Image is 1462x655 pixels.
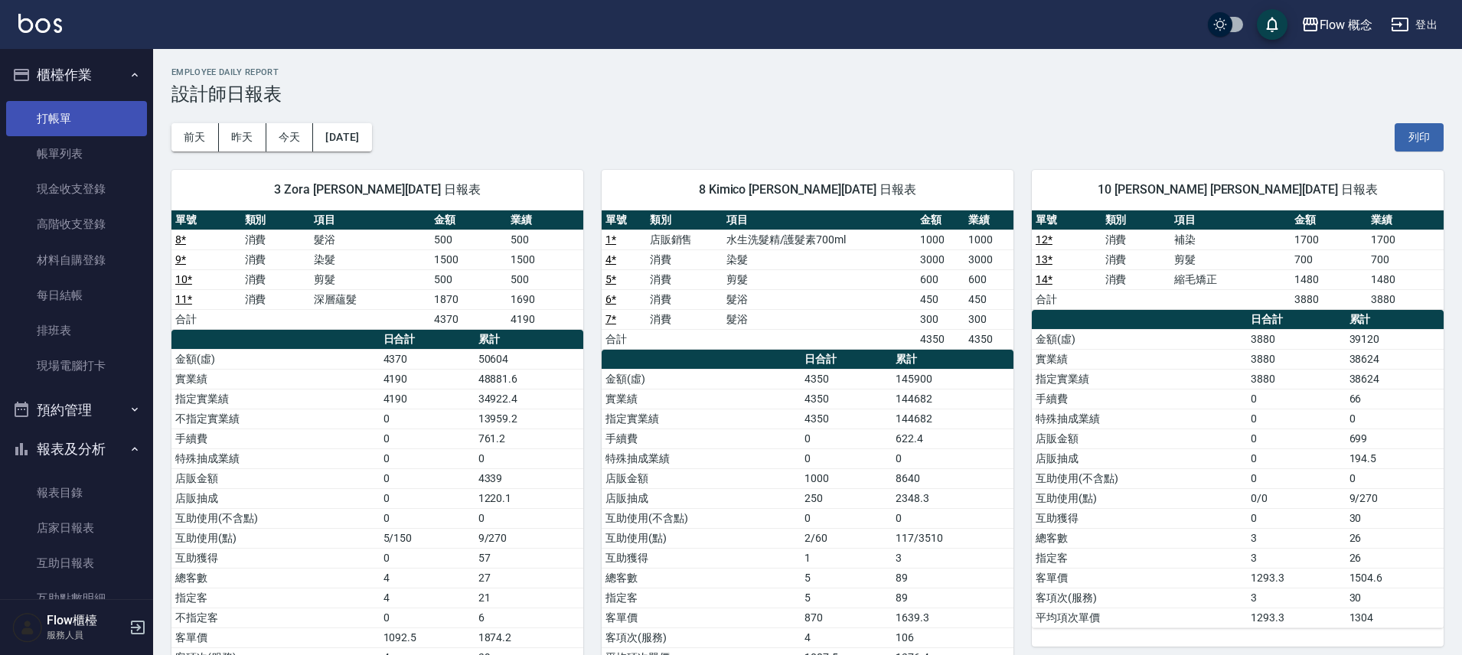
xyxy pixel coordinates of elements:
[602,608,801,627] td: 客單價
[1247,568,1345,588] td: 1293.3
[12,612,43,643] img: Person
[241,249,311,269] td: 消費
[602,548,801,568] td: 互助獲得
[171,528,380,548] td: 互助使用(點)
[1101,249,1171,269] td: 消費
[171,309,241,329] td: 合計
[1346,568,1444,588] td: 1504.6
[1247,588,1345,608] td: 3
[507,249,583,269] td: 1500
[380,330,475,350] th: 日合計
[1032,310,1444,628] table: a dense table
[241,230,311,249] td: 消費
[475,508,583,528] td: 0
[892,429,1013,448] td: 622.4
[1032,289,1101,309] td: 合計
[380,548,475,568] td: 0
[1367,289,1444,309] td: 3880
[1367,210,1444,230] th: 業績
[1385,11,1444,39] button: 登出
[1247,429,1345,448] td: 0
[602,369,801,389] td: 金額(虛)
[892,448,1013,468] td: 0
[1367,269,1444,289] td: 1480
[964,230,1013,249] td: 1000
[507,309,583,329] td: 4190
[1346,588,1444,608] td: 30
[475,429,583,448] td: 761.2
[507,269,583,289] td: 500
[171,369,380,389] td: 實業績
[171,210,241,230] th: 單號
[801,548,892,568] td: 1
[1032,608,1247,627] td: 平均項次單價
[241,269,311,289] td: 消費
[6,546,147,581] a: 互助日報表
[964,210,1013,230] th: 業績
[916,289,965,309] td: 450
[18,14,62,33] img: Logo
[310,249,430,269] td: 染髮
[602,448,801,468] td: 特殊抽成業績
[801,608,892,627] td: 870
[171,508,380,528] td: 互助使用(不含點)
[171,568,380,588] td: 總客數
[310,289,430,309] td: 深層蘊髮
[602,429,801,448] td: 手續費
[241,289,311,309] td: 消費
[171,349,380,369] td: 金額(虛)
[646,230,723,249] td: 店販銷售
[6,55,147,95] button: 櫃檯作業
[507,210,583,230] th: 業績
[1247,468,1345,488] td: 0
[171,409,380,429] td: 不指定實業績
[646,249,723,269] td: 消費
[1032,448,1247,468] td: 店販抽成
[602,528,801,548] td: 互助使用(點)
[1346,349,1444,369] td: 38624
[892,528,1013,548] td: 117/3510
[1346,369,1444,389] td: 38624
[6,207,147,242] a: 高階收支登錄
[380,389,475,409] td: 4190
[171,588,380,608] td: 指定客
[892,627,1013,647] td: 106
[1170,230,1291,249] td: 補染
[892,409,1013,429] td: 144682
[171,468,380,488] td: 店販金額
[1295,9,1379,41] button: Flow 概念
[310,269,430,289] td: 剪髮
[916,329,965,349] td: 4350
[1346,508,1444,528] td: 30
[171,608,380,627] td: 不指定客
[380,608,475,627] td: 0
[6,278,147,313] a: 每日結帳
[602,488,801,508] td: 店販抽成
[1291,249,1367,269] td: 700
[6,101,147,136] a: 打帳單
[646,210,723,230] th: 類別
[1032,588,1247,608] td: 客項次(服務)
[171,627,380,647] td: 客單價
[723,289,916,309] td: 髮浴
[6,581,147,616] a: 互助點數明細
[892,568,1013,588] td: 89
[1101,230,1171,249] td: 消費
[475,369,583,389] td: 48881.6
[6,171,147,207] a: 現金收支登錄
[380,588,475,608] td: 4
[380,409,475,429] td: 0
[430,269,507,289] td: 500
[1346,409,1444,429] td: 0
[1247,548,1345,568] td: 3
[602,568,801,588] td: 總客數
[1346,468,1444,488] td: 0
[6,390,147,430] button: 預約管理
[475,588,583,608] td: 21
[1032,548,1247,568] td: 指定客
[1247,369,1345,389] td: 3880
[964,309,1013,329] td: 300
[1032,369,1247,389] td: 指定實業績
[892,468,1013,488] td: 8640
[1367,249,1444,269] td: 700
